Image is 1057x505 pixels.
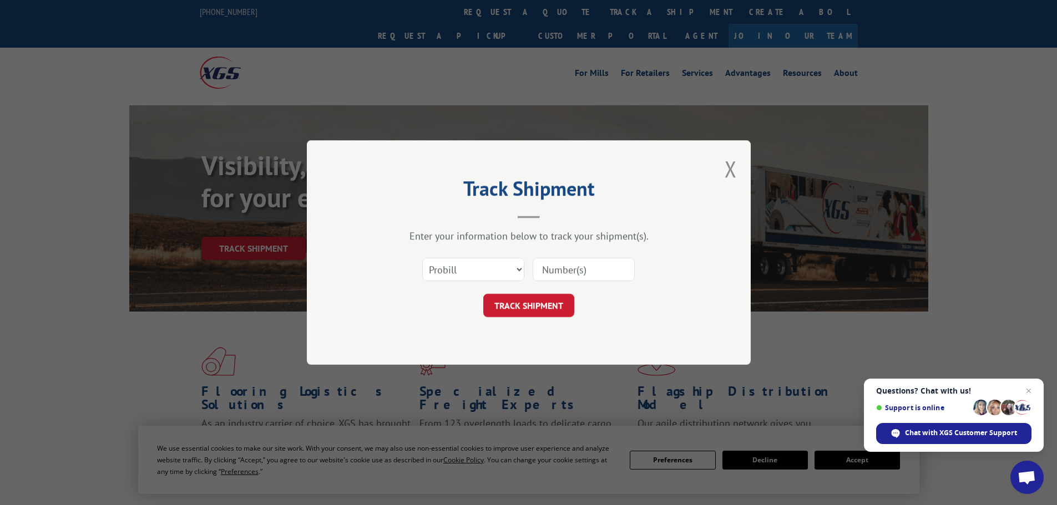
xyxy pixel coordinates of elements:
[1010,461,1044,494] div: Open chat
[876,404,969,412] span: Support is online
[725,154,737,183] button: Close modal
[533,258,635,281] input: Number(s)
[362,229,695,242] div: Enter your information below to track your shipment(s).
[483,294,574,317] button: TRACK SHIPMENT
[1022,384,1035,397] span: Close chat
[876,423,1031,444] div: Chat with XGS Customer Support
[905,428,1017,438] span: Chat with XGS Customer Support
[876,386,1031,395] span: Questions? Chat with us!
[362,181,695,202] h2: Track Shipment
